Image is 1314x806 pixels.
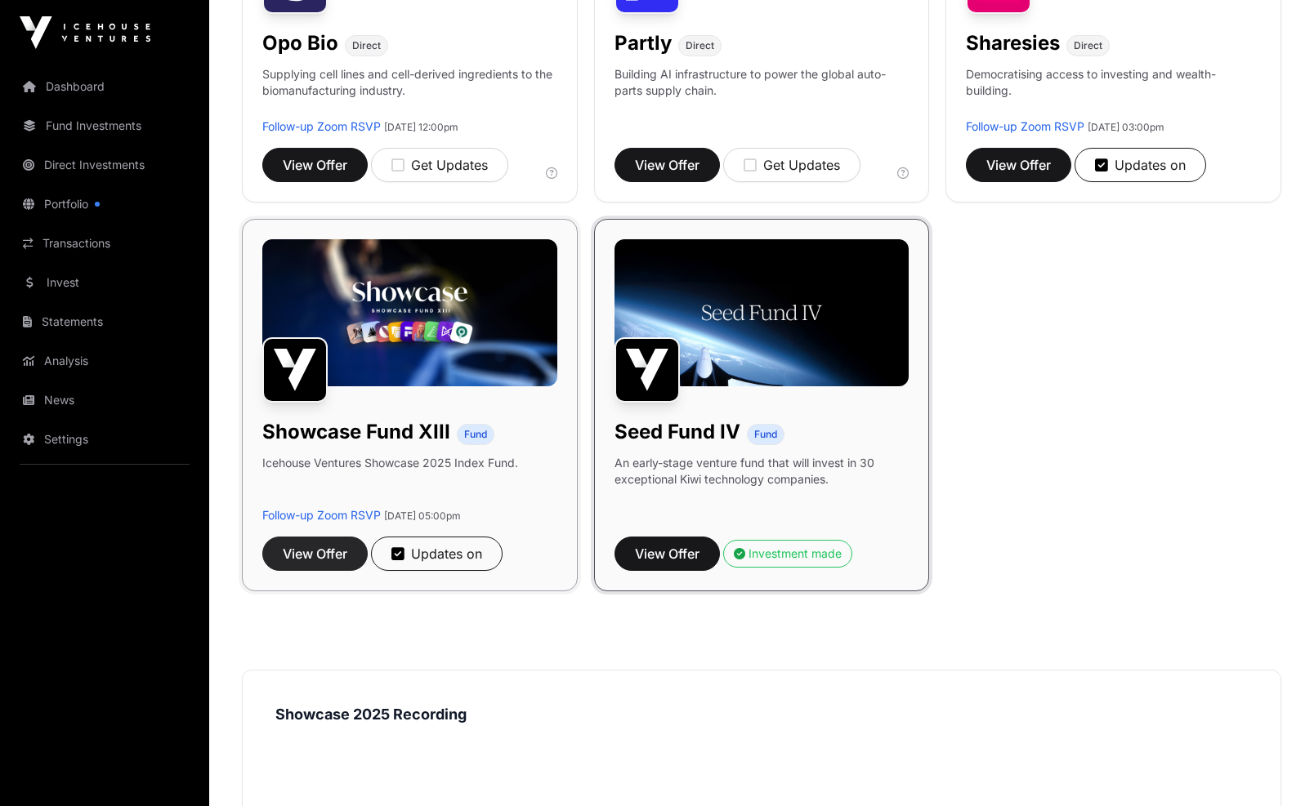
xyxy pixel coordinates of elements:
img: Showcase Fund XIII [262,337,328,403]
a: Direct Investments [13,147,196,183]
button: Get Updates [371,148,508,182]
p: Building AI infrastructure to power the global auto-parts supply chain. [615,66,910,118]
h1: Showcase Fund XIII [262,419,450,445]
h1: Sharesies [966,30,1060,56]
span: View Offer [283,544,347,563]
div: Updates on [1095,155,1186,175]
button: View Offer [966,148,1071,182]
button: Investment made [723,540,852,568]
p: An early-stage venture fund that will invest in 30 exceptional Kiwi technology companies. [615,455,910,488]
a: Follow-up Zoom RSVP [966,119,1084,133]
span: Fund [464,428,487,441]
span: [DATE] 03:00pm [1088,121,1164,133]
button: View Offer [262,537,368,571]
iframe: Chat Widget [1232,728,1314,806]
button: View Offer [262,148,368,182]
div: Updates on [391,544,482,563]
a: Follow-up Zoom RSVP [262,508,381,522]
a: Fund Investments [13,108,196,144]
a: Analysis [13,343,196,379]
h1: Partly [615,30,672,56]
span: [DATE] 12:00pm [384,121,458,133]
a: Transactions [13,225,196,261]
span: Direct [686,39,714,52]
div: Get Updates [744,155,840,175]
button: Updates on [1075,148,1206,182]
a: Statements [13,304,196,340]
span: Direct [352,39,381,52]
div: Get Updates [391,155,488,175]
img: Seed-Fund-4_Banner.jpg [615,239,910,386]
a: Invest [13,265,196,301]
a: Settings [13,421,196,457]
strong: Showcase 2025 Recording [275,706,467,723]
span: Fund [754,428,777,441]
span: [DATE] 05:00pm [384,510,461,522]
button: View Offer [615,537,720,571]
img: Showcase-Fund-Banner-1.jpg [262,239,557,386]
div: Investment made [734,545,842,562]
span: View Offer [635,544,699,563]
a: News [13,382,196,418]
span: View Offer [635,155,699,175]
a: Dashboard [13,69,196,105]
h1: Seed Fund IV [615,419,740,445]
p: Icehouse Ventures Showcase 2025 Index Fund. [262,455,518,471]
img: Icehouse Ventures Logo [20,16,150,49]
span: View Offer [283,155,347,175]
img: Seed Fund IV [615,337,680,403]
a: Follow-up Zoom RSVP [262,119,381,133]
button: View Offer [615,148,720,182]
span: Direct [1074,39,1102,52]
span: View Offer [986,155,1051,175]
h1: Opo Bio [262,30,338,56]
button: Updates on [371,537,503,571]
a: Portfolio [13,186,196,222]
p: Democratising access to investing and wealth-building. [966,66,1261,118]
button: Get Updates [723,148,860,182]
p: Supplying cell lines and cell-derived ingredients to the biomanufacturing industry. [262,66,557,99]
